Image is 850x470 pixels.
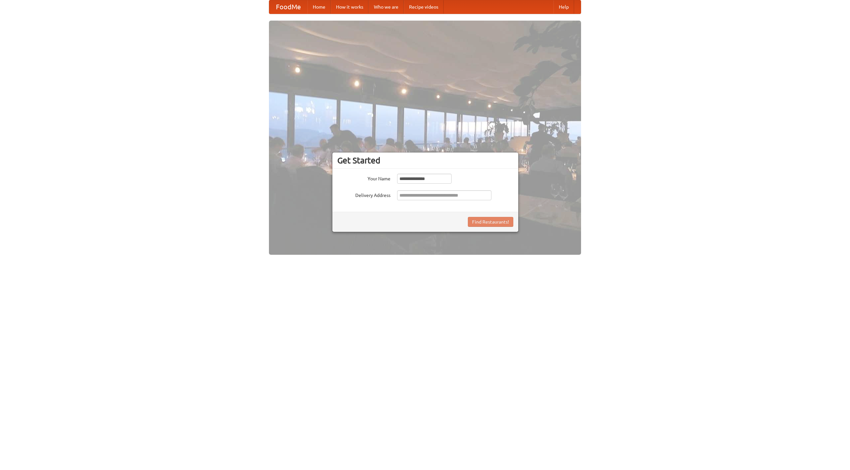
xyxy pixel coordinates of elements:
a: Help [553,0,574,14]
a: Home [307,0,331,14]
button: Find Restaurants! [468,217,513,227]
label: Your Name [337,174,390,182]
a: How it works [331,0,369,14]
h3: Get Started [337,155,513,165]
a: Recipe videos [404,0,444,14]
a: FoodMe [269,0,307,14]
label: Delivery Address [337,190,390,199]
a: Who we are [369,0,404,14]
